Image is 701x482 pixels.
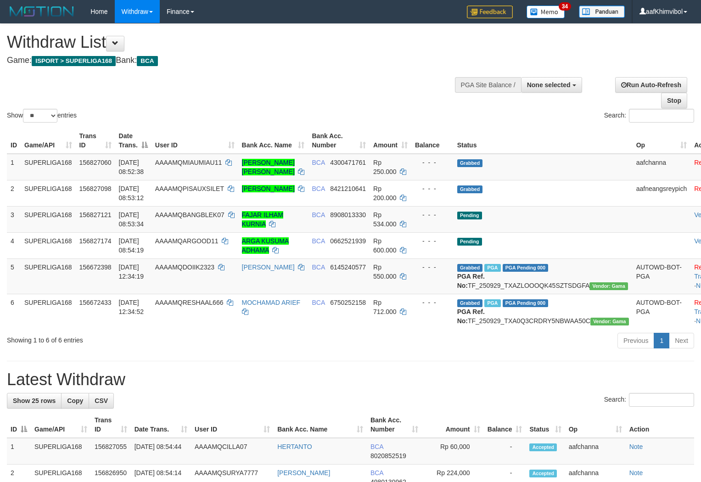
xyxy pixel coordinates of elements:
a: MOCHAMAD ARIEF [242,299,301,306]
span: Rp 550.000 [373,263,397,280]
td: AUTOWD-BOT-PGA [633,294,691,329]
th: Op: activate to sort column ascending [633,128,691,154]
span: Copy 8908013330 to clipboard [330,211,366,219]
span: BCA [370,443,383,450]
span: 156827098 [79,185,112,192]
a: Note [629,443,643,450]
span: Grabbed [457,299,483,307]
th: Trans ID: activate to sort column ascending [76,128,115,154]
span: [DATE] 08:54:19 [119,237,144,254]
img: panduan.png [579,6,625,18]
td: [DATE] 08:54:44 [131,438,191,465]
a: Copy [61,393,89,409]
a: Stop [661,93,687,108]
a: Show 25 rows [7,393,62,409]
div: Showing 1 to 6 of 6 entries [7,332,285,345]
a: Next [669,333,694,348]
th: Op: activate to sort column ascending [565,412,626,438]
label: Search: [604,109,694,123]
a: 1 [654,333,669,348]
div: - - - [415,158,450,167]
a: [PERSON_NAME] [242,185,295,192]
td: 1 [7,154,21,180]
h4: Game: Bank: [7,56,458,65]
td: aafneangsreypich [633,180,691,206]
span: Copy 8421210641 to clipboard [330,185,366,192]
th: ID: activate to sort column descending [7,412,31,438]
td: SUPERLIGA168 [31,438,91,465]
span: AAAAMQPISAUXSILET [155,185,224,192]
th: Status [454,128,633,154]
label: Search: [604,393,694,407]
div: - - - [415,184,450,193]
th: User ID: activate to sort column ascending [151,128,238,154]
span: Pending [457,238,482,246]
td: SUPERLIGA168 [21,258,76,294]
h1: Withdraw List [7,33,458,51]
span: Copy [67,397,83,404]
td: SUPERLIGA168 [21,154,76,180]
th: Date Trans.: activate to sort column descending [115,128,151,154]
span: Rp 200.000 [373,185,397,202]
input: Search: [629,393,694,407]
span: BCA [312,185,325,192]
th: User ID: activate to sort column ascending [191,412,274,438]
span: 156827174 [79,237,112,245]
td: SUPERLIGA168 [21,294,76,329]
select: Showentries [23,109,57,123]
td: aafchanna [565,438,626,465]
span: 156672398 [79,263,112,271]
span: Vendor URL: https://trx31.1velocity.biz [590,318,629,325]
td: 1 [7,438,31,465]
span: PGA Pending [503,299,549,307]
a: [PERSON_NAME] [277,469,330,476]
span: Copy 4300471761 to clipboard [330,159,366,166]
span: 34 [559,2,571,11]
span: Vendor URL: https://trx31.1velocity.biz [589,282,628,290]
td: AAAAMQCILLA07 [191,438,274,465]
td: 6 [7,294,21,329]
a: CSV [89,393,114,409]
td: SUPERLIGA168 [21,180,76,206]
span: Grabbed [457,185,483,193]
span: BCA [137,56,157,66]
th: Status: activate to sort column ascending [526,412,565,438]
td: 2 [7,180,21,206]
a: ARGA KUSUMA ADHAMA [242,237,289,254]
td: - [484,438,526,465]
th: Bank Acc. Name: activate to sort column ascending [274,412,367,438]
span: None selected [527,81,571,89]
span: BCA [312,237,325,245]
span: Marked by aafsoycanthlai [484,299,500,307]
th: Game/API: activate to sort column ascending [31,412,91,438]
b: PGA Ref. No: [457,308,485,325]
td: SUPERLIGA168 [21,206,76,232]
span: Pending [457,212,482,219]
th: Game/API: activate to sort column ascending [21,128,76,154]
th: Trans ID: activate to sort column ascending [91,412,131,438]
td: TF_250929_TXA0Q3CRDRY5NBWAA50C [454,294,633,329]
span: Grabbed [457,159,483,167]
th: Amount: activate to sort column ascending [422,412,484,438]
div: PGA Site Balance / [455,77,521,93]
div: - - - [415,298,450,307]
h1: Latest Withdraw [7,370,694,389]
label: Show entries [7,109,77,123]
span: AAAAMQMIAUMIAU11 [155,159,222,166]
td: aafchanna [633,154,691,180]
th: Bank Acc. Number: activate to sort column ascending [308,128,370,154]
span: Copy 6145240577 to clipboard [330,263,366,271]
td: AUTOWD-BOT-PGA [633,258,691,294]
th: Date Trans.: activate to sort column ascending [131,412,191,438]
span: Rp 534.000 [373,211,397,228]
span: Rp 712.000 [373,299,397,315]
span: [DATE] 08:53:12 [119,185,144,202]
th: Amount: activate to sort column ascending [370,128,411,154]
td: 5 [7,258,21,294]
span: AAAAMQBANGBLEK07 [155,211,224,219]
a: Previous [617,333,654,348]
td: Rp 60,000 [422,438,484,465]
span: Copy 6750252158 to clipboard [330,299,366,306]
span: AAAAMQRESHAAL666 [155,299,224,306]
span: ISPORT > SUPERLIGA168 [32,56,116,66]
